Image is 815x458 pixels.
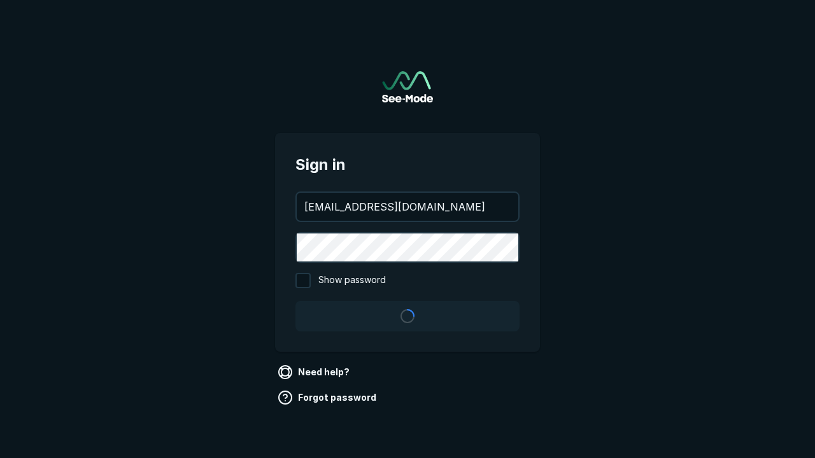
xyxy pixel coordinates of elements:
span: Show password [318,273,386,288]
a: Need help? [275,362,355,382]
span: Sign in [295,153,520,176]
img: See-Mode Logo [382,71,433,102]
a: Forgot password [275,387,381,408]
a: Go to sign in [382,71,433,102]
input: your@email.com [297,193,518,221]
